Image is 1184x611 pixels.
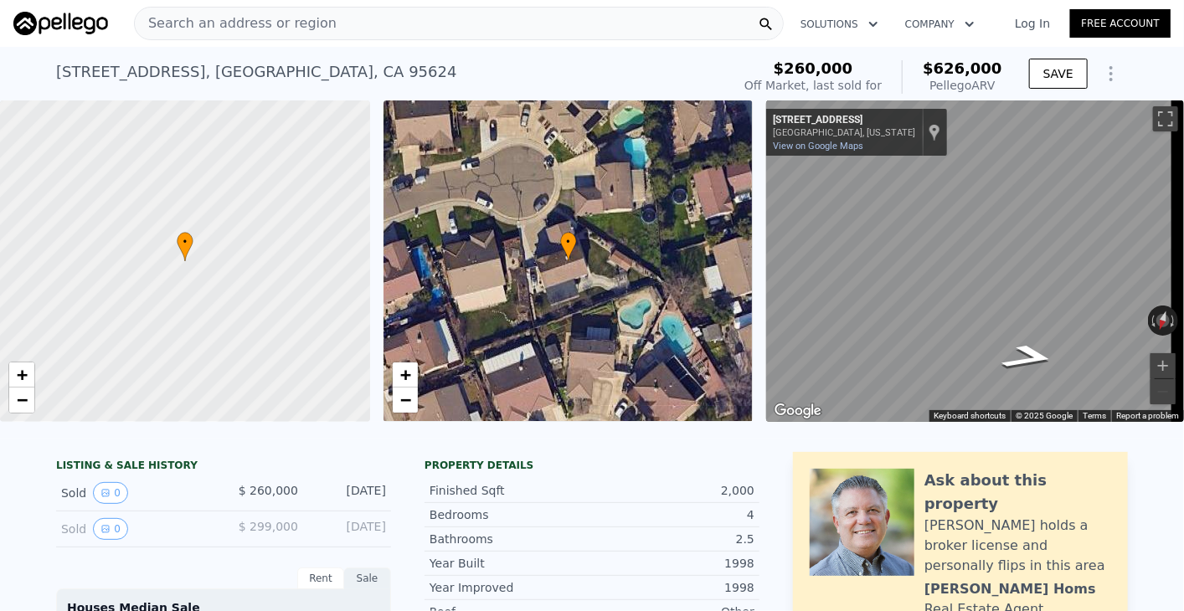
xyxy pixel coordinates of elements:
span: $ 299,000 [239,520,298,533]
a: View on Google Maps [773,141,863,151]
a: Show location on map [929,123,940,141]
span: • [177,234,193,249]
span: $ 260,000 [239,484,298,497]
button: Keyboard shortcuts [934,410,1006,422]
div: Finished Sqft [430,482,592,499]
button: Rotate clockwise [1170,305,1179,336]
button: Toggle fullscreen view [1153,106,1178,131]
div: Pellego ARV [923,77,1002,94]
div: Bedrooms [430,506,592,523]
span: Search an address or region [135,13,337,33]
div: Street View [766,100,1184,422]
a: Zoom out [9,388,34,413]
div: [PERSON_NAME] holds a broker license and personally flips in this area [924,516,1111,576]
div: [STREET_ADDRESS] , [GEOGRAPHIC_DATA] , CA 95624 [56,60,457,84]
path: Go West, Orsage Ct [979,338,1080,376]
a: Zoom in [9,362,34,388]
a: Log In [995,15,1070,32]
span: $626,000 [923,59,1002,77]
a: Report a problem [1116,411,1179,420]
button: View historical data [93,482,128,504]
span: − [17,389,28,410]
div: Sold [61,482,210,504]
button: Zoom out [1151,379,1176,404]
div: Rent [297,567,344,589]
div: • [560,232,577,261]
span: $260,000 [774,59,853,77]
div: Off Market, last sold for [744,77,882,94]
a: Free Account [1070,9,1171,38]
button: View historical data [93,518,128,540]
span: − [399,389,410,410]
a: Zoom in [393,362,418,388]
div: Ask about this property [924,469,1111,516]
a: Open this area in Google Maps (opens a new window) [770,400,826,422]
div: [GEOGRAPHIC_DATA], [US_STATE] [773,127,915,138]
button: Reset the view [1152,305,1174,337]
div: 4 [592,506,754,523]
span: © 2025 Google [1016,411,1073,420]
div: [DATE] [311,518,386,540]
div: [PERSON_NAME] Homs [924,579,1096,599]
div: 1998 [592,555,754,572]
div: 1998 [592,579,754,596]
button: SAVE [1029,59,1088,89]
button: Company [892,9,988,39]
div: Map [766,100,1184,422]
span: • [560,234,577,249]
div: 2.5 [592,531,754,547]
button: Rotate counterclockwise [1148,305,1157,336]
button: Solutions [787,9,892,39]
span: + [399,364,410,385]
div: Sale [344,567,391,589]
div: • [177,232,193,261]
div: [DATE] [311,482,386,504]
img: Google [770,400,826,422]
div: Year Built [430,555,592,572]
a: Zoom out [393,388,418,413]
div: Bathrooms [430,531,592,547]
span: + [17,364,28,385]
div: Year Improved [430,579,592,596]
div: 2,000 [592,482,754,499]
button: Show Options [1094,57,1128,90]
div: Sold [61,518,210,540]
div: Property details [425,459,759,472]
img: Pellego [13,12,108,35]
button: Zoom in [1151,353,1176,378]
a: Terms (opens in new tab) [1083,411,1106,420]
div: LISTING & SALE HISTORY [56,459,391,475]
div: [STREET_ADDRESS] [773,114,915,127]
